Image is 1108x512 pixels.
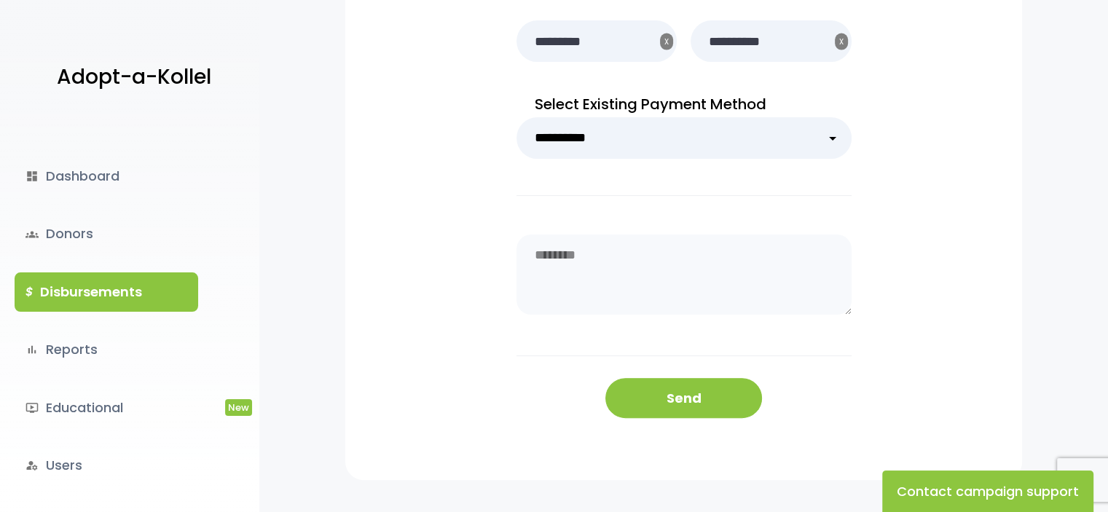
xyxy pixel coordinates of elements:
a: manage_accountsUsers [15,446,198,485]
a: Adopt-a-Kollel [50,42,211,113]
i: dashboard [25,170,39,183]
p: Select Existing Payment Method [516,91,852,117]
a: groupsDonors [15,214,198,253]
button: X [660,34,673,50]
button: Send [605,378,762,418]
button: Contact campaign support [882,470,1093,512]
i: ondemand_video [25,401,39,414]
i: manage_accounts [25,459,39,472]
p: Adopt-a-Kollel [57,59,211,95]
a: dashboardDashboard [15,157,198,196]
span: New [225,399,252,416]
a: bar_chartReports [15,330,198,369]
span: groups [25,228,39,241]
a: $Disbursements [15,272,198,312]
button: X [835,34,848,50]
a: ondemand_videoEducationalNew [15,388,198,428]
i: $ [25,282,33,303]
i: bar_chart [25,343,39,356]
